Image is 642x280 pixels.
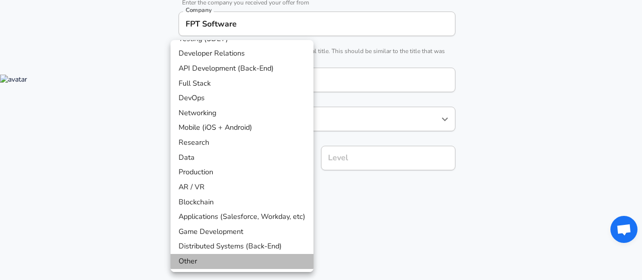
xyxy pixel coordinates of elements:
li: Game Development [171,224,313,239]
li: Networking [171,106,313,121]
li: Research [171,135,313,150]
li: Production [171,165,313,180]
li: Distributed Systems (Back-End) [171,239,313,254]
li: Data [171,150,313,165]
li: API Development (Back-End) [171,61,313,76]
li: Other [171,254,313,269]
li: Mobile (iOS + Android) [171,120,313,135]
li: DevOps [171,91,313,106]
li: Blockchain [171,195,313,210]
li: Developer Relations [171,46,313,61]
li: Applications (Salesforce, Workday, etc) [171,209,313,224]
div: Open chat [610,216,637,243]
li: Full Stack [171,76,313,91]
li: AR / VR [171,180,313,195]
